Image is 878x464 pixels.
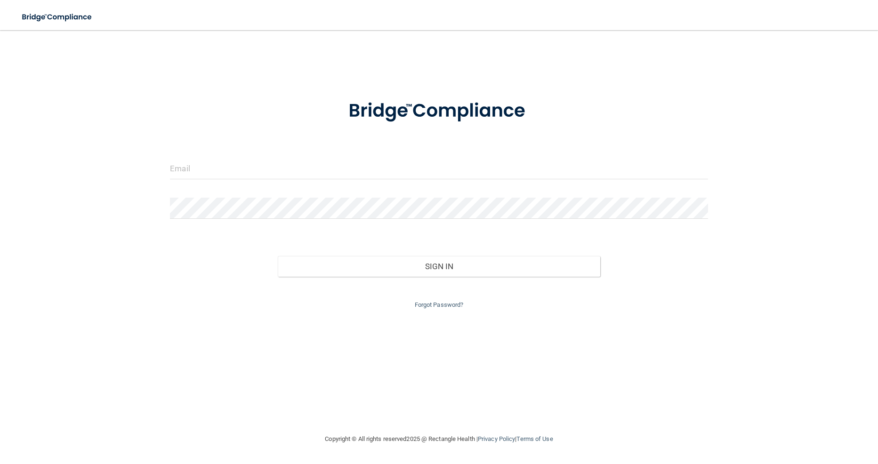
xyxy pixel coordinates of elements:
a: Privacy Policy [478,435,515,442]
input: Email [170,158,708,179]
img: bridge_compliance_login_screen.278c3ca4.svg [329,87,548,136]
a: Terms of Use [516,435,553,442]
button: Sign In [278,256,600,277]
div: Copyright © All rights reserved 2025 @ Rectangle Health | | [267,424,611,454]
img: bridge_compliance_login_screen.278c3ca4.svg [14,8,101,27]
a: Forgot Password? [415,301,464,308]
